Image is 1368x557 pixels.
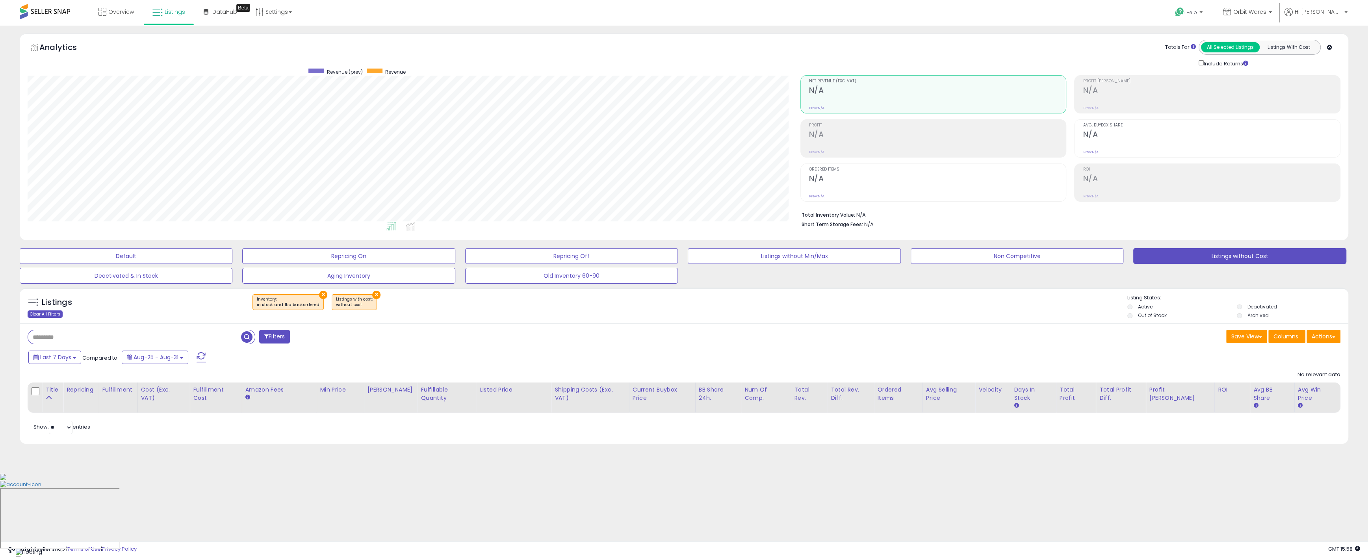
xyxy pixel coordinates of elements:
b: Total Inventory Value: [802,212,855,218]
label: Out of Stock [1138,312,1166,319]
div: Total Rev. [794,386,824,402]
button: × [372,291,381,299]
small: Prev: N/A [1083,150,1098,154]
button: Save View [1226,330,1267,343]
small: Prev: N/A [1083,194,1098,199]
div: Amazon Fees [245,386,313,394]
span: Last 7 Days [40,353,71,361]
button: × [319,291,327,299]
div: Days In Stock [1014,386,1052,402]
small: Days In Stock. [1014,402,1019,409]
small: Avg Win Price. [1298,402,1303,409]
div: Tooltip anchor [236,4,250,12]
span: Hi [PERSON_NAME] [1295,8,1342,16]
span: Avg. Buybox Share [1083,123,1340,128]
span: Profit [PERSON_NAME] [1083,79,1340,84]
span: Listings with cost : [336,296,373,308]
small: Prev: N/A [809,106,824,110]
div: Avg Selling Price [926,386,972,402]
h2: N/A [809,130,1066,141]
div: Total Profit Diff. [1099,386,1143,402]
small: Amazon Fees. [245,394,250,401]
div: Num of Comp. [744,386,788,402]
button: Aging Inventory [242,268,455,284]
div: Current Buybox Price [633,386,692,402]
button: Columns [1268,330,1305,343]
div: ROI [1218,386,1247,394]
button: Aug-25 - Aug-31 [122,351,188,364]
div: Total Rev. Diff. [831,386,871,402]
h5: Analytics [39,42,92,55]
span: Revenue (prev) [327,69,363,75]
b: Short Term Storage Fees: [802,221,863,228]
span: Compared to: [82,354,119,362]
small: Prev: N/A [1083,106,1098,110]
div: No relevant data [1297,371,1340,379]
h2: N/A [809,174,1066,185]
span: DataHub [212,8,237,16]
button: Repricing Off [465,248,678,264]
span: N/A [864,221,874,228]
h2: N/A [1083,86,1340,97]
h5: Listings [42,297,72,308]
div: Min Price [320,386,360,394]
span: ROI [1083,167,1340,172]
button: Old Inventory 60-90 [465,268,678,284]
div: without cost [336,302,373,308]
span: Overview [108,8,134,16]
div: Velocity [978,386,1007,394]
span: Show: entries [33,423,90,431]
div: [PERSON_NAME] [367,386,414,394]
a: Help [1169,1,1210,26]
button: Listings With Cost [1259,42,1318,52]
small: Avg BB Share. [1253,402,1258,409]
button: Non Competitive [911,248,1123,264]
span: Net Revenue (Exc. VAT) [809,79,1066,84]
div: Repricing [67,386,95,394]
h2: N/A [1083,130,1340,141]
i: Get Help [1175,7,1184,17]
div: Avg Win Price [1298,386,1337,402]
span: Help [1186,9,1197,16]
div: Shipping Costs (Exc. VAT) [555,386,626,402]
span: Revenue [385,69,406,75]
button: Repricing On [242,248,455,264]
span: Ordered Items [809,167,1066,172]
div: BB Share 24h. [699,386,738,402]
li: N/A [802,210,1335,219]
h2: N/A [1083,174,1340,185]
img: Floating [16,549,42,556]
div: Total Profit [1060,386,1093,402]
span: Listings [165,8,185,16]
div: Include Returns [1193,59,1258,67]
div: Totals For [1165,44,1196,51]
button: Actions [1307,330,1340,343]
button: Default [20,248,232,264]
div: Avg BB Share [1253,386,1291,402]
span: Columns [1273,332,1298,340]
small: Prev: N/A [809,150,824,154]
label: Deactivated [1247,303,1277,310]
button: Listings without Min/Max [688,248,900,264]
div: Ordered Items [877,386,919,402]
p: Listing States: [1127,294,1348,302]
span: Inventory : [257,296,319,308]
button: Filters [259,330,290,343]
div: in stock and fba backordered [257,302,319,308]
span: Profit [809,123,1066,128]
div: Fulfillment Cost [193,386,239,402]
button: Deactivated & In Stock [20,268,232,284]
button: All Selected Listings [1201,42,1260,52]
div: Title [46,386,60,394]
div: Profit [PERSON_NAME] [1149,386,1211,402]
h2: N/A [809,86,1066,97]
div: Fulfillable Quantity [421,386,473,402]
small: Prev: N/A [809,194,824,199]
div: Listed Price [480,386,548,394]
label: Active [1138,303,1152,310]
label: Archived [1247,312,1268,319]
button: Last 7 Days [28,351,81,364]
div: Cost (Exc. VAT) [141,386,187,402]
span: Orbit Wares [1233,8,1266,16]
div: Clear All Filters [28,310,63,318]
